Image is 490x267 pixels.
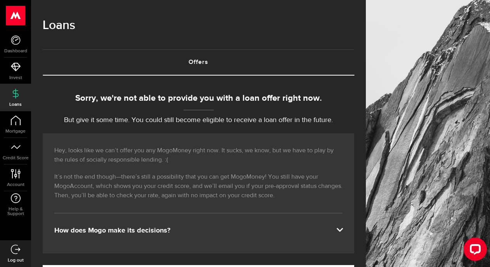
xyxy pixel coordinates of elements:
[54,146,343,165] p: Hey, looks like we can’t offer you any MogoMoney right now. It sucks, we know, but we have to pla...
[54,172,343,200] p: It’s not the end though—there’s still a possibility that you can get MogoMoney! You still have yo...
[43,16,354,36] h1: Loans
[43,92,354,105] div: Sorry, we're not able to provide you with a loan offer right now.
[43,49,354,76] ul: Tabs Navigation
[54,226,343,235] div: How does Mogo make its decisions?
[457,234,490,267] iframe: LiveChat chat widget
[43,115,354,126] p: But give it some time. You could still become eligible to receive a loan offer in the future.
[43,50,354,75] a: Offers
